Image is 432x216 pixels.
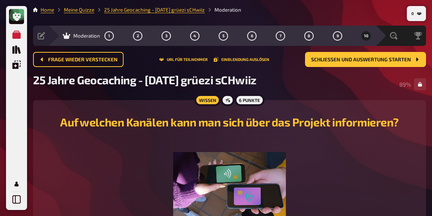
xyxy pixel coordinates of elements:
button: 0 [408,8,424,20]
a: 25 Jahre Geocaching - [DATE] grüezi sCHwiiz [104,7,205,13]
span: 25 Jahre Geocaching - [DATE] grüezi sCHwiiz [33,73,257,87]
span: 3 [165,34,168,38]
a: Quiz Sammlung [9,42,24,57]
span: Frage wieder verstecken [48,57,118,62]
span: Schließen und Auswertung starten [311,57,411,62]
li: 25 Jahre Geocaching - 1 Jahr vor grüezi sCHwiiz [94,6,205,14]
a: Meine Quizze [9,27,24,42]
div: Wissen [194,94,221,106]
button: 2 [132,30,144,42]
button: 8 [303,30,315,42]
button: 1 [103,30,115,42]
button: URL für Teilnehmer [159,57,208,62]
span: 6 [251,34,253,38]
span: 4 [193,34,196,38]
li: Meine Quizze [54,6,94,14]
span: 89 % [399,81,411,88]
button: 9 [332,30,344,42]
button: 6 [246,30,258,42]
span: 2 [137,34,139,38]
button: 3 [160,30,172,42]
span: 7 [279,34,282,38]
span: 0 [411,12,414,16]
span: 1 [108,34,110,38]
button: 4 [189,30,201,42]
a: Meine Quizze [64,7,94,13]
button: Einblendung auslösen [214,57,269,62]
button: Frage wieder verstecken [33,52,124,67]
button: 7 [275,30,287,42]
span: Moderation [73,33,100,39]
span: 5 [222,34,225,38]
button: Schließen und Auswertung starten [305,52,426,67]
li: Home [41,6,54,14]
div: 6 Punkte [234,94,264,106]
button: 10 [360,30,372,42]
button: 5 [218,30,230,42]
span: 8 [308,34,310,38]
span: 10 [364,34,369,38]
a: Einblendungen [9,57,24,72]
a: Home [41,7,54,13]
li: Moderation [205,6,241,14]
a: Profil [9,176,24,192]
h2: Auf welchen Kanälen kann man sich über das Projekt informieren? [42,115,417,129]
span: 9 [337,34,339,38]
